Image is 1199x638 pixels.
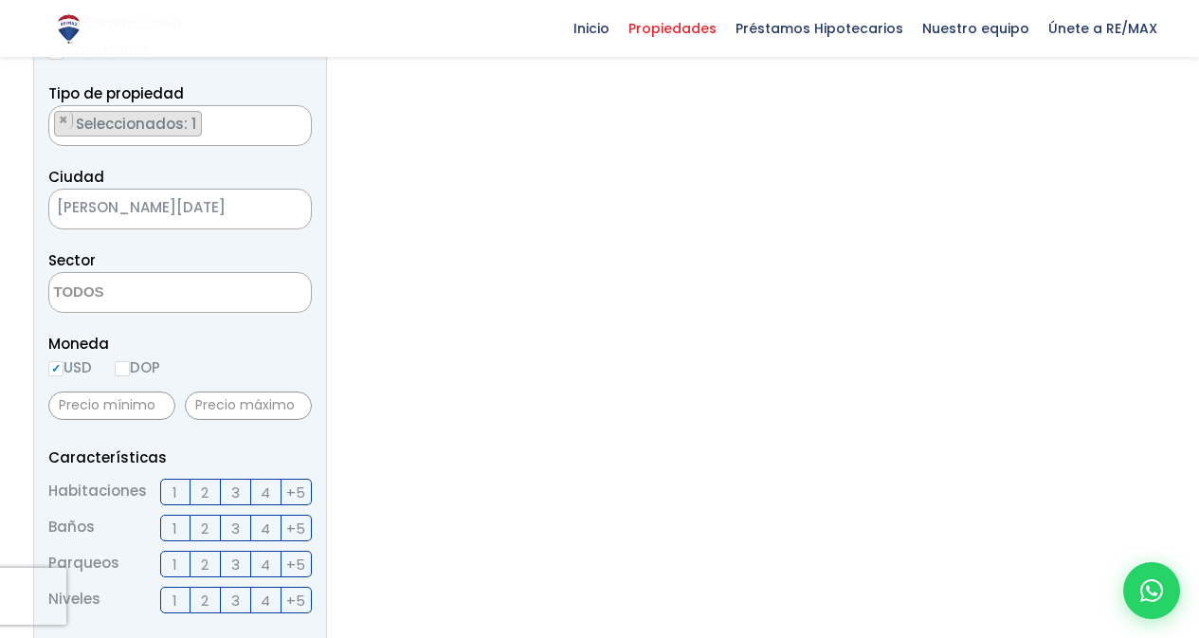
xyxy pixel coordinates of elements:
[726,14,913,43] span: Préstamos Hipotecarios
[231,481,240,504] span: 3
[261,481,270,504] span: 4
[619,14,726,43] span: Propiedades
[115,361,130,376] input: DOP
[48,250,96,270] span: Sector
[201,517,209,540] span: 2
[173,589,177,612] span: 1
[48,167,104,187] span: Ciudad
[913,14,1039,43] span: Nuestro equipo
[231,553,240,576] span: 3
[49,194,263,221] span: SANTO DOMINGO OESTE
[48,446,312,469] p: Características
[263,194,292,225] button: Remove all items
[173,481,177,504] span: 1
[48,551,119,577] span: Parqueos
[261,517,270,540] span: 4
[49,273,233,314] textarea: Search
[48,355,92,379] label: USD
[231,517,240,540] span: 3
[115,355,160,379] label: DOP
[173,517,177,540] span: 1
[286,481,305,504] span: +5
[291,112,300,129] span: ×
[290,111,301,130] button: Remove all items
[48,479,147,505] span: Habitaciones
[52,12,85,46] img: Logo de REMAX
[55,112,73,129] button: Remove item
[185,392,312,420] input: Precio máximo
[48,189,312,229] span: SANTO DOMINGO OESTE
[48,83,184,103] span: Tipo de propiedad
[286,553,305,576] span: +5
[231,589,240,612] span: 3
[48,392,175,420] input: Precio mínimo
[201,589,209,612] span: 2
[48,332,312,355] span: Moneda
[286,517,305,540] span: +5
[54,111,202,137] li: TERRENO
[49,106,60,147] textarea: Search
[201,481,209,504] span: 2
[48,515,95,541] span: Baños
[48,587,100,613] span: Niveles
[282,201,292,218] span: ×
[201,553,209,576] span: 2
[286,589,305,612] span: +5
[261,589,270,612] span: 4
[173,553,177,576] span: 1
[59,112,68,129] span: ×
[261,553,270,576] span: 4
[74,114,201,134] span: Seleccionados: 1
[48,361,64,376] input: USD
[1039,14,1167,43] span: Únete a RE/MAX
[564,14,619,43] span: Inicio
